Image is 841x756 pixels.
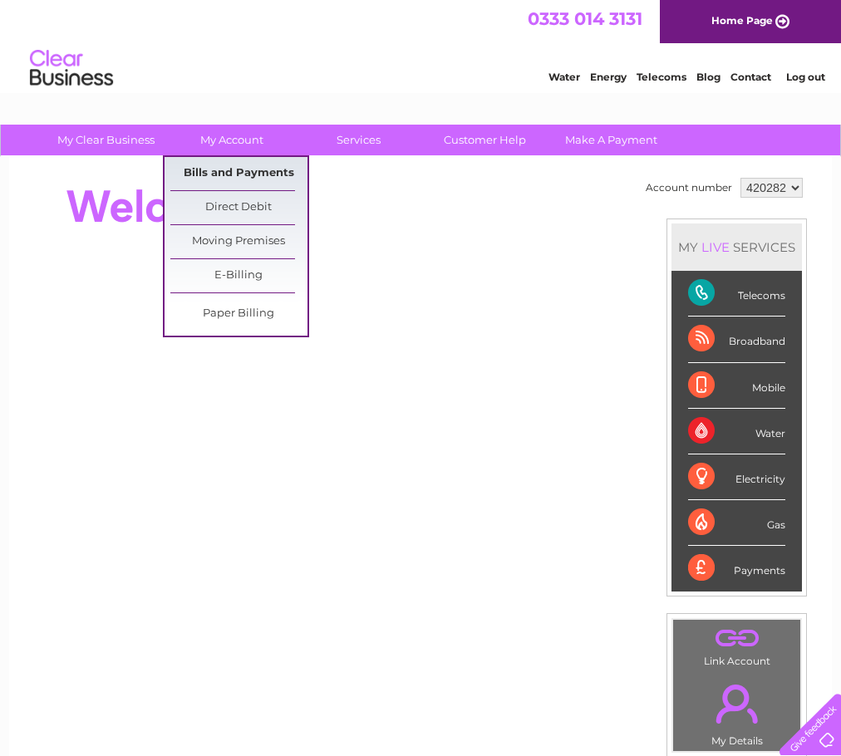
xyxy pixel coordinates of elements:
a: Customer Help [416,125,553,155]
a: Make A Payment [543,125,680,155]
a: . [677,624,796,653]
img: logo.png [29,43,114,94]
a: Services [290,125,427,155]
div: Telecoms [688,271,785,317]
div: Water [688,409,785,454]
a: Log out [786,71,825,83]
div: LIVE [698,239,733,255]
a: E-Billing [170,259,307,292]
a: Blog [696,71,721,83]
td: Account number [642,174,736,202]
a: Telecoms [637,71,686,83]
td: My Details [672,670,801,752]
a: Moving Premises [170,225,307,258]
a: Energy [590,71,627,83]
div: Mobile [688,363,785,409]
div: Broadband [688,317,785,362]
a: . [677,675,796,733]
div: Gas [688,500,785,546]
a: Bills and Payments [170,157,307,190]
a: 0333 014 3131 [528,8,642,29]
a: My Account [164,125,301,155]
a: My Clear Business [37,125,175,155]
a: Paper Billing [170,297,307,331]
div: MY SERVICES [671,223,802,271]
a: Contact [730,71,771,83]
a: Direct Debit [170,191,307,224]
div: Clear Business is a trading name of Verastar Limited (registered in [GEOGRAPHIC_DATA] No. 3667643... [29,9,814,81]
div: Electricity [688,454,785,500]
div: Payments [688,546,785,591]
a: Water [548,71,580,83]
td: Link Account [672,619,801,671]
